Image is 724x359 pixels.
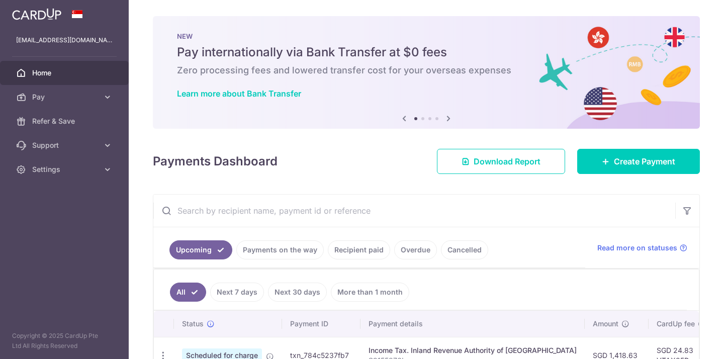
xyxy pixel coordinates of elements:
span: Amount [593,319,618,329]
img: Bank transfer banner [153,16,700,129]
span: Home [32,68,99,78]
a: Create Payment [577,149,700,174]
a: Read more on statuses [597,243,687,253]
span: Support [32,140,99,150]
span: Refer & Save [32,116,99,126]
span: Settings [32,164,99,174]
img: CardUp [12,8,61,20]
p: NEW [177,32,676,40]
p: [EMAIL_ADDRESS][DOMAIN_NAME] [16,35,113,45]
span: Create Payment [614,155,675,167]
span: Download Report [474,155,540,167]
span: Pay [32,92,99,102]
span: Read more on statuses [597,243,677,253]
a: All [170,283,206,302]
a: Payments on the way [236,240,324,259]
span: CardUp fee [657,319,695,329]
h6: Zero processing fees and lowered transfer cost for your overseas expenses [177,64,676,76]
a: Next 7 days [210,283,264,302]
th: Payment ID [282,311,360,337]
th: Payment details [360,311,585,337]
h4: Payments Dashboard [153,152,278,170]
h5: Pay internationally via Bank Transfer at $0 fees [177,44,676,60]
div: Income Tax. Inland Revenue Authority of [GEOGRAPHIC_DATA] [369,345,577,355]
a: Overdue [394,240,437,259]
a: Learn more about Bank Transfer [177,88,301,99]
a: Recipient paid [328,240,390,259]
a: Download Report [437,149,565,174]
a: More than 1 month [331,283,409,302]
a: Next 30 days [268,283,327,302]
input: Search by recipient name, payment id or reference [153,195,675,227]
span: Status [182,319,204,329]
a: Upcoming [169,240,232,259]
a: Cancelled [441,240,488,259]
